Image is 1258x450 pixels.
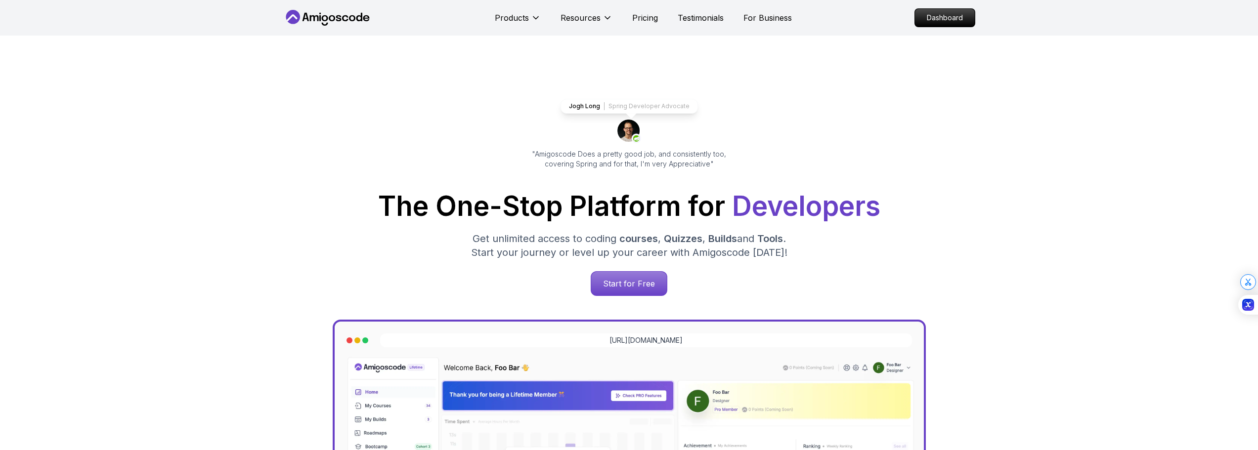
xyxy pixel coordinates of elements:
p: Start for Free [591,272,667,295]
h1: The One-Stop Platform for [291,193,967,220]
span: Tools [757,233,783,245]
p: Get unlimited access to coding , , and . Start your journey or level up your career with Amigosco... [463,232,795,259]
span: courses [619,233,658,245]
p: Jogh Long [569,102,600,110]
button: Products [495,12,541,32]
a: For Business [743,12,792,24]
p: Dashboard [915,9,975,27]
p: Products [495,12,529,24]
img: josh long [617,120,641,143]
a: Start for Free [591,271,667,296]
p: "Amigoscode Does a pretty good job, and consistently too, covering Spring and for that, I'm very ... [519,149,740,169]
a: Testimonials [678,12,724,24]
span: Quizzes [664,233,702,245]
span: Developers [732,190,880,222]
p: Resources [561,12,601,24]
span: Builds [708,233,737,245]
a: [URL][DOMAIN_NAME] [609,335,683,345]
p: Spring Developer Advocate [608,102,690,110]
a: Dashboard [914,8,975,27]
button: Resources [561,12,612,32]
a: Pricing [632,12,658,24]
